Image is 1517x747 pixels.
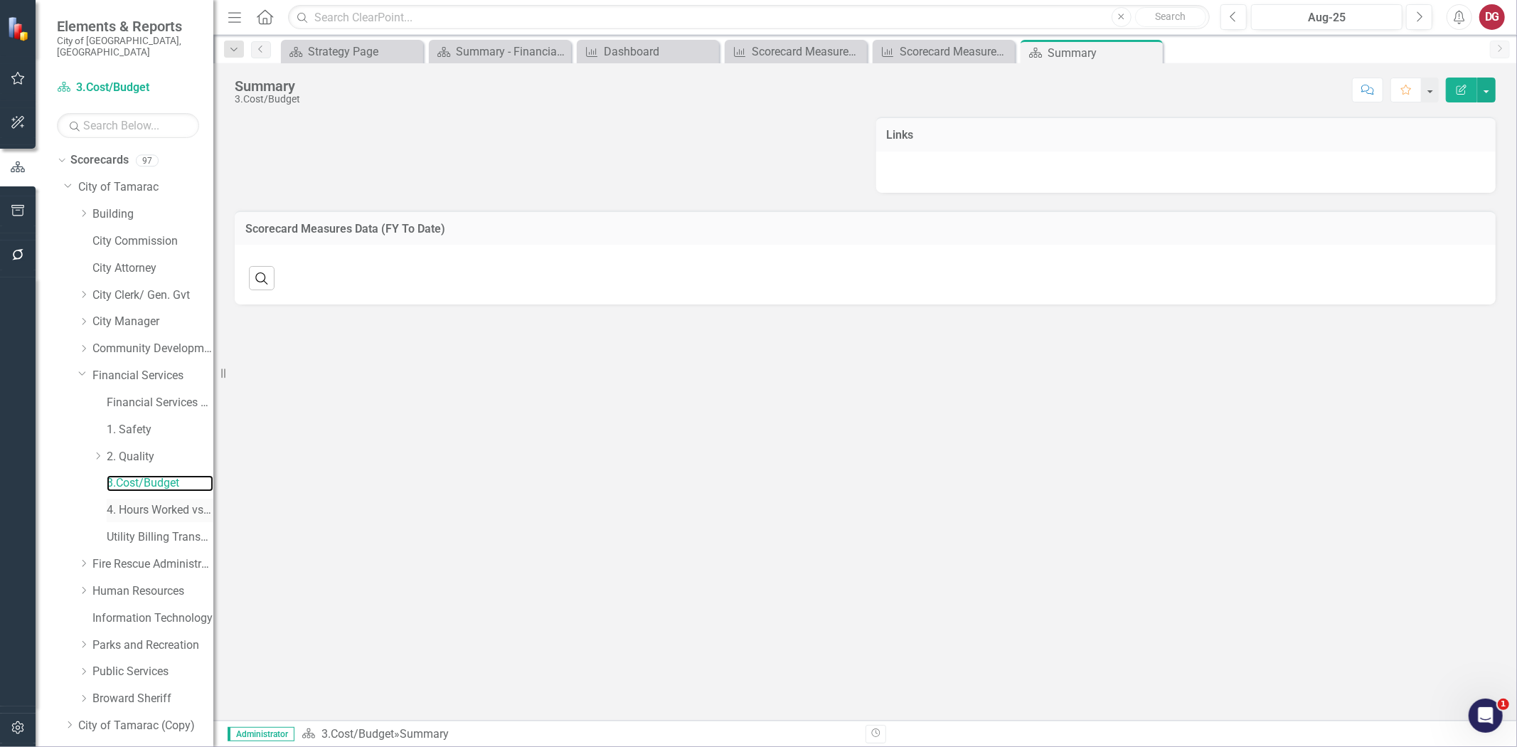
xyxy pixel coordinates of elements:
[92,637,213,654] a: Parks and Recreation
[580,43,715,60] a: Dashboard
[92,556,213,573] a: Fire Rescue Administration
[92,341,213,357] a: Community Development
[70,152,129,169] a: Scorecards
[92,610,213,627] a: Information Technology
[728,43,863,60] a: Scorecard Measures Data (FY To Date)
[107,422,213,438] a: 1. Safety
[432,43,568,60] a: Summary - Financial Services Administration (1501)
[92,260,213,277] a: City Attorney
[288,5,1210,30] input: Search ClearPoint...
[57,80,199,96] a: 3.Cost/Budget
[92,368,213,384] a: Financial Services
[57,35,199,58] small: City of [GEOGRAPHIC_DATA], [GEOGRAPHIC_DATA]
[604,43,715,60] div: Dashboard
[876,43,1011,60] a: Scorecard Measures (FY to date)
[752,43,863,60] div: Scorecard Measures Data (FY To Date)
[308,43,420,60] div: Strategy Page
[92,583,213,600] a: Human Resources
[1256,9,1398,26] div: Aug-25
[900,43,1011,60] div: Scorecard Measures (FY to date)
[1155,11,1186,22] span: Search
[284,43,420,60] a: Strategy Page
[228,727,294,741] span: Administrator
[107,502,213,519] a: 4. Hours Worked vs Available hours
[1135,7,1206,27] button: Search
[92,206,213,223] a: Building
[245,223,1485,235] h3: Scorecard Measures Data (FY To Date)
[107,449,213,465] a: 2. Quality
[92,691,213,707] a: Broward Sheriff
[78,718,213,734] a: City of Tamarac (Copy)
[235,94,300,105] div: 3.Cost/Budget
[456,43,568,60] div: Summary - Financial Services Administration (1501)
[92,287,213,304] a: City Clerk/ Gen. Gvt
[107,529,213,546] a: Utility Billing Transactional Survey
[57,18,199,35] span: Elements & Reports
[400,727,449,741] div: Summary
[57,113,199,138] input: Search Below...
[1479,4,1505,30] button: DG
[887,129,1486,142] h3: Links
[302,726,855,743] div: »
[136,154,159,166] div: 97
[7,16,32,41] img: ClearPoint Strategy
[235,78,300,94] div: Summary
[92,233,213,250] a: City Commission
[1498,699,1509,710] span: 1
[92,664,213,680] a: Public Services
[107,395,213,411] a: Financial Services Scorecard
[78,179,213,196] a: City of Tamarac
[92,314,213,330] a: City Manager
[321,727,394,741] a: 3.Cost/Budget
[1048,44,1159,62] div: Summary
[1469,699,1503,733] iframe: Intercom live chat
[107,475,213,492] a: 3.Cost/Budget
[1251,4,1402,30] button: Aug-25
